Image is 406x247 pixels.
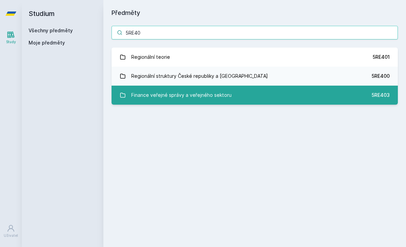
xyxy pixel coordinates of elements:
a: Všechny předměty [29,28,73,33]
a: Uživatel [1,221,20,242]
div: 5RE403 [372,92,390,99]
div: Finance veřejné správy a veřejného sektoru [131,88,232,102]
div: Study [6,39,16,45]
div: 5RE400 [372,73,390,80]
a: Regionální struktury České republiky a [GEOGRAPHIC_DATA] 5RE400 [112,67,398,86]
a: Regionální teorie 5RE401 [112,48,398,67]
div: Regionální struktury České republiky a [GEOGRAPHIC_DATA] [131,69,268,83]
div: Uživatel [4,233,18,238]
a: Study [1,27,20,48]
div: 5RE401 [373,54,390,60]
a: Finance veřejné správy a veřejného sektoru 5RE403 [112,86,398,105]
input: Název nebo ident předmětu… [112,26,398,39]
span: Moje předměty [29,39,65,46]
h1: Předměty [112,8,398,18]
div: Regionální teorie [131,50,170,64]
